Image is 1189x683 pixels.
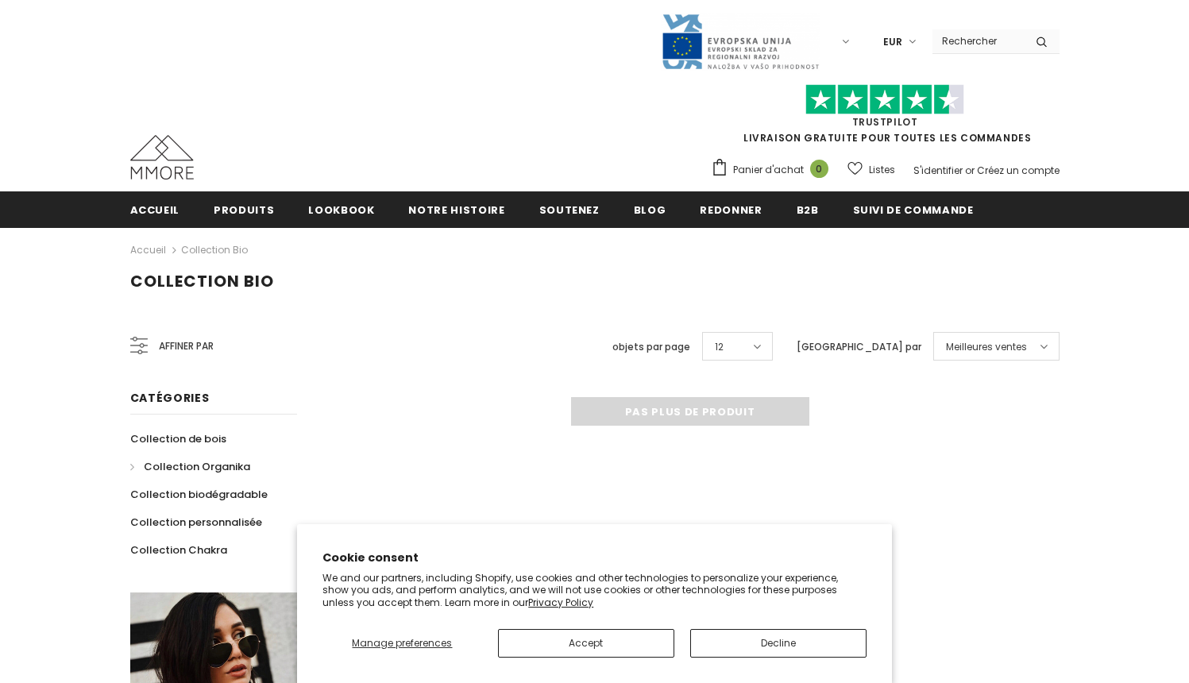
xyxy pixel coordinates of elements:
[130,480,268,508] a: Collection biodégradable
[733,162,804,178] span: Panier d'achat
[852,115,918,129] a: TrustPilot
[853,191,974,227] a: Suivi de commande
[130,508,262,536] a: Collection personnalisée
[700,191,762,227] a: Redonner
[408,203,504,218] span: Notre histoire
[130,515,262,530] span: Collection personnalisée
[715,339,724,355] span: 12
[144,459,250,474] span: Collection Organika
[965,164,975,177] span: or
[352,636,452,650] span: Manage preferences
[913,164,963,177] a: S'identifier
[946,339,1027,355] span: Meilleures ventes
[130,453,250,480] a: Collection Organika
[130,203,180,218] span: Accueil
[322,629,481,658] button: Manage preferences
[308,203,374,218] span: Lookbook
[661,13,820,71] img: Javni Razpis
[539,191,600,227] a: soutenez
[181,243,248,257] a: Collection Bio
[690,629,867,658] button: Decline
[408,191,504,227] a: Notre histoire
[130,536,227,564] a: Collection Chakra
[711,91,1060,145] span: LIVRAISON GRATUITE POUR TOUTES LES COMMANDES
[130,542,227,558] span: Collection Chakra
[797,191,819,227] a: B2B
[130,135,194,179] img: Cas MMORE
[797,203,819,218] span: B2B
[130,390,210,406] span: Catégories
[322,550,867,566] h2: Cookie consent
[797,339,921,355] label: [GEOGRAPHIC_DATA] par
[214,191,274,227] a: Produits
[159,338,214,355] span: Affiner par
[869,162,895,178] span: Listes
[528,596,593,609] a: Privacy Policy
[805,84,964,115] img: Faites confiance aux étoiles pilotes
[498,629,674,658] button: Accept
[711,158,836,182] a: Panier d'achat 0
[932,29,1024,52] input: Search Site
[853,203,974,218] span: Suivi de commande
[130,487,268,502] span: Collection biodégradable
[883,34,902,50] span: EUR
[847,156,895,183] a: Listes
[700,203,762,218] span: Redonner
[810,160,828,178] span: 0
[308,191,374,227] a: Lookbook
[130,425,226,453] a: Collection de bois
[322,572,867,609] p: We and our partners, including Shopify, use cookies and other technologies to personalize your ex...
[130,270,274,292] span: Collection Bio
[214,203,274,218] span: Produits
[612,339,690,355] label: objets par page
[977,164,1060,177] a: Créez un compte
[130,431,226,446] span: Collection de bois
[539,203,600,218] span: soutenez
[634,203,666,218] span: Blog
[634,191,666,227] a: Blog
[130,191,180,227] a: Accueil
[661,34,820,48] a: Javni Razpis
[130,241,166,260] a: Accueil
